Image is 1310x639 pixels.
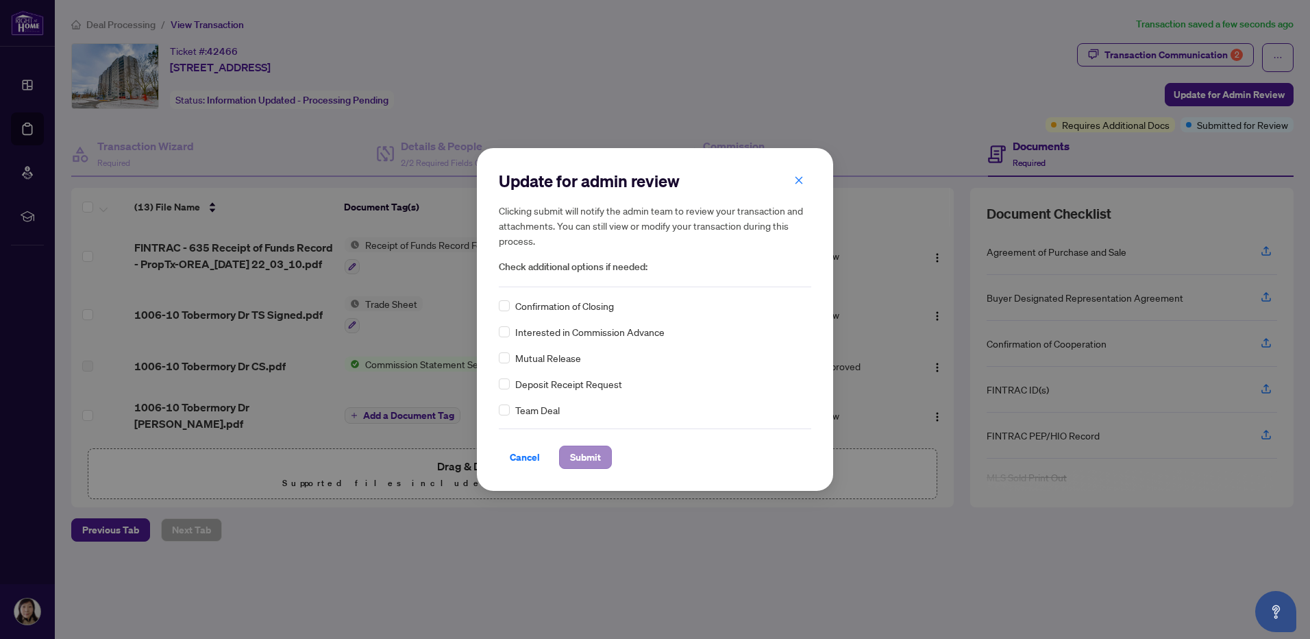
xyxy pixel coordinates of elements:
[515,324,665,339] span: Interested in Commission Advance
[794,176,804,185] span: close
[515,376,622,391] span: Deposit Receipt Request
[570,446,601,468] span: Submit
[559,446,612,469] button: Submit
[515,402,560,418] span: Team Deal
[1255,591,1296,632] button: Open asap
[515,350,581,365] span: Mutual Release
[499,170,811,192] h2: Update for admin review
[499,203,811,248] h5: Clicking submit will notify the admin team to review your transaction and attachments. You can st...
[510,446,540,468] span: Cancel
[515,298,614,313] span: Confirmation of Closing
[499,446,551,469] button: Cancel
[499,259,811,275] span: Check additional options if needed:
